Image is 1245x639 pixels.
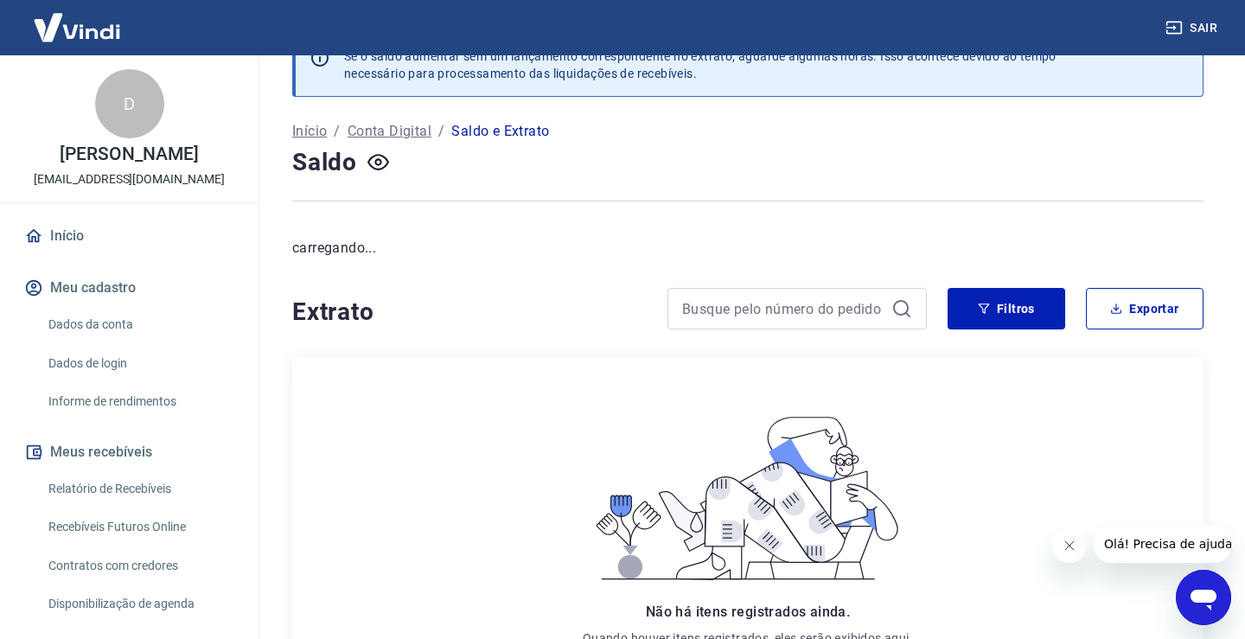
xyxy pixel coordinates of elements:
[21,433,238,471] button: Meus recebíveis
[41,548,238,584] a: Contratos com credores
[41,307,238,342] a: Dados da conta
[21,269,238,307] button: Meu cadastro
[344,48,1057,82] p: Se o saldo aumentar sem um lançamento correspondente no extrato, aguarde algumas horas. Isso acon...
[682,296,884,322] input: Busque pelo número do pedido
[438,121,444,142] p: /
[1162,12,1224,44] button: Sair
[948,288,1065,329] button: Filtros
[41,586,238,622] a: Disponibilização de agenda
[21,1,133,54] img: Vindi
[60,145,198,163] p: [PERSON_NAME]
[334,121,340,142] p: /
[1086,288,1203,329] button: Exportar
[41,509,238,545] a: Recebíveis Futuros Online
[1052,528,1087,563] iframe: Fechar mensagem
[34,170,225,189] p: [EMAIL_ADDRESS][DOMAIN_NAME]
[10,12,145,26] span: Olá! Precisa de ajuda?
[292,145,357,180] h4: Saldo
[21,217,238,255] a: Início
[451,121,549,142] p: Saldo e Extrato
[348,121,431,142] a: Conta Digital
[292,121,327,142] a: Início
[41,384,238,419] a: Informe de rendimentos
[95,69,164,138] div: D
[1176,570,1231,625] iframe: Botão para abrir a janela de mensagens
[1094,525,1231,563] iframe: Mensagem da empresa
[41,346,238,381] a: Dados de login
[292,238,1203,259] p: carregando...
[41,471,238,507] a: Relatório de Recebíveis
[646,604,850,620] span: Não há itens registrados ainda.
[292,295,647,329] h4: Extrato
